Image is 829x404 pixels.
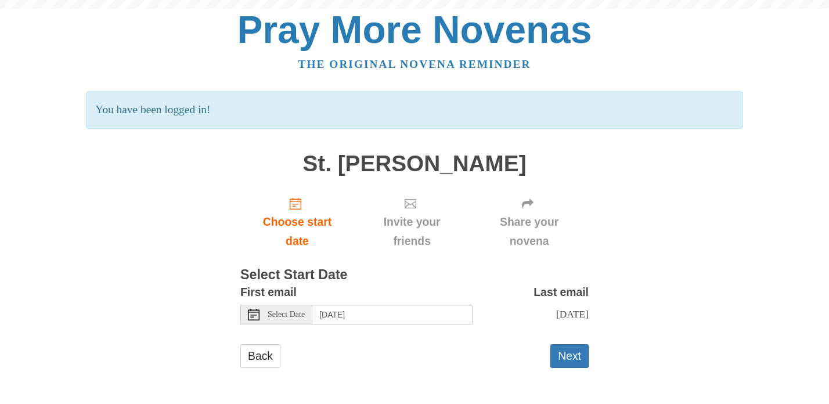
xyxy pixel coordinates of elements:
[298,58,531,70] a: The original novena reminder
[240,344,280,368] a: Back
[86,91,743,129] p: You have been logged in!
[470,187,589,257] div: Click "Next" to confirm your start date first.
[240,187,354,257] a: Choose start date
[556,308,589,320] span: [DATE]
[240,151,589,176] h1: St. [PERSON_NAME]
[237,8,592,51] a: Pray More Novenas
[268,311,305,319] span: Select Date
[550,344,589,368] button: Next
[240,283,297,302] label: First email
[534,283,589,302] label: Last email
[240,268,589,283] h3: Select Start Date
[354,187,470,257] div: Click "Next" to confirm your start date first.
[252,212,343,251] span: Choose start date
[366,212,458,251] span: Invite your friends
[481,212,577,251] span: Share your novena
